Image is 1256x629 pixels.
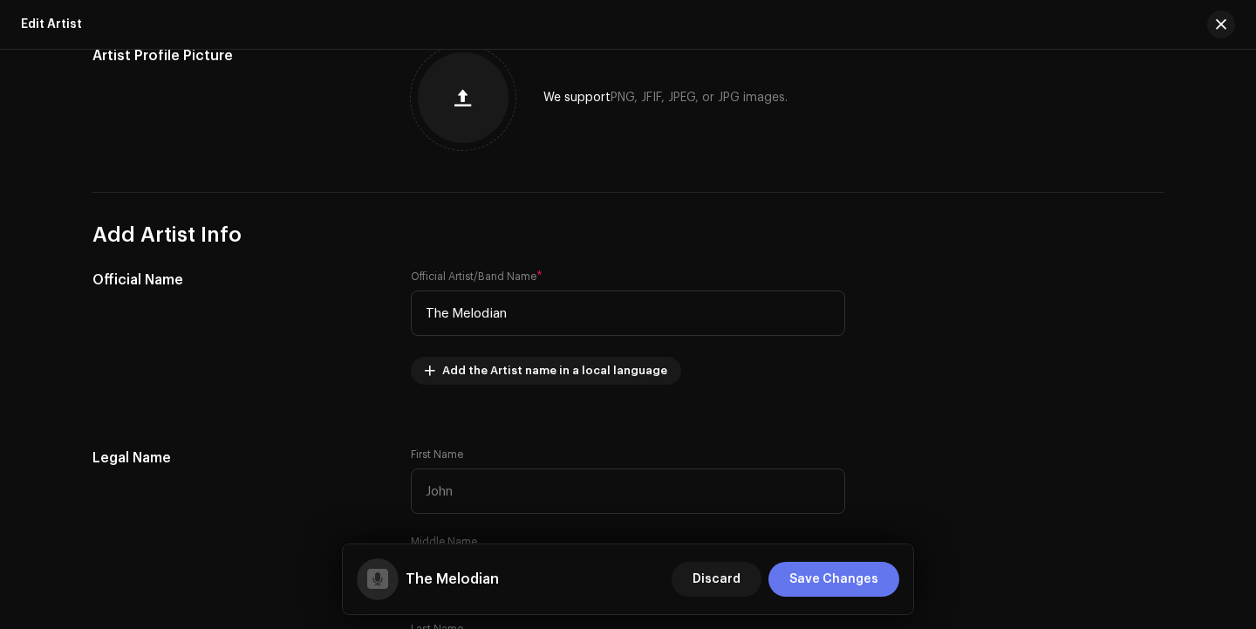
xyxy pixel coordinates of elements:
input: John Doe [411,291,845,336]
label: Official Artist/Band Name [411,270,543,284]
button: Save Changes [768,562,899,597]
h5: The Melodian [406,569,499,590]
span: Save Changes [789,562,878,597]
button: Add the Artist name in a local language [411,357,681,385]
h5: Official Name [92,270,383,291]
input: John [411,468,845,514]
h5: Legal Name [92,448,383,468]
span: PNG, JFIF, JPEG, or JPG images. [611,92,788,104]
span: Discard [693,562,741,597]
div: We support [543,91,788,105]
label: Middle Name [411,535,477,549]
button: Discard [672,562,761,597]
span: Add the Artist name in a local language [442,353,667,388]
h3: Add Artist Info [92,221,1164,249]
label: First Name [411,448,463,461]
h5: Artist Profile Picture [92,45,383,66]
